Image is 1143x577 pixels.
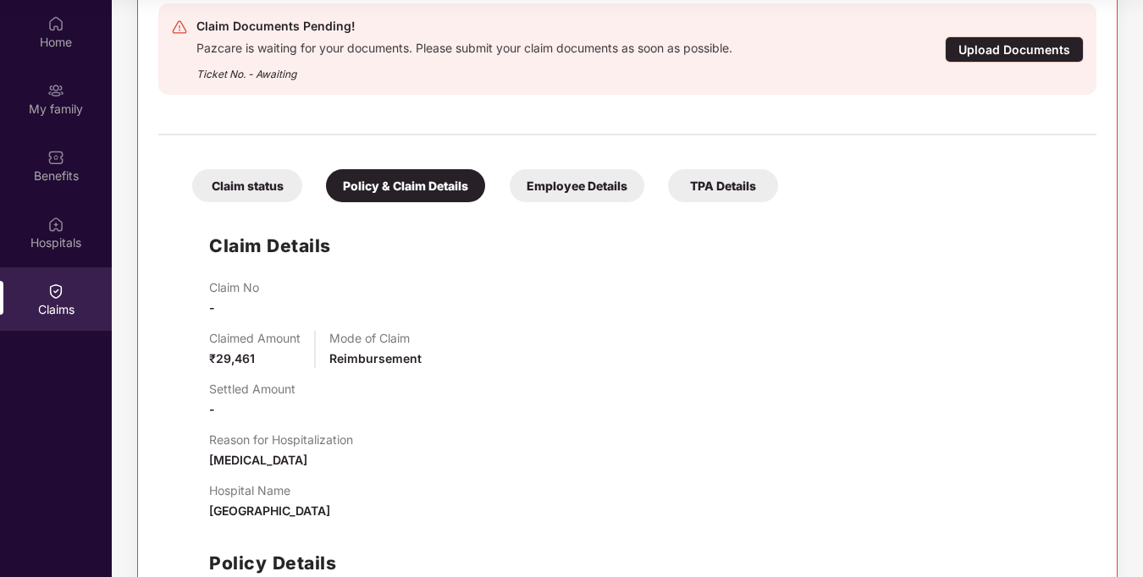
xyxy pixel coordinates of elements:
[47,216,64,233] img: svg+xml;base64,PHN2ZyBpZD0iSG9zcGl0YWxzIiB4bWxucz0iaHR0cDovL3d3dy53My5vcmcvMjAwMC9zdmciIHdpZHRoPS...
[209,402,215,416] span: -
[209,382,295,396] p: Settled Amount
[510,169,644,202] div: Employee Details
[196,56,732,82] div: Ticket No. - Awaiting
[171,19,188,36] img: svg+xml;base64,PHN2ZyB4bWxucz0iaHR0cDovL3d3dy53My5vcmcvMjAwMC9zdmciIHdpZHRoPSIyNCIgaGVpZ2h0PSIyNC...
[209,549,336,577] h1: Policy Details
[209,453,307,467] span: [MEDICAL_DATA]
[326,169,485,202] div: Policy & Claim Details
[209,232,331,260] h1: Claim Details
[209,483,330,497] p: Hospital Name
[209,503,330,518] span: [GEOGRAPHIC_DATA]
[47,283,64,299] img: svg+xml;base64,PHN2ZyBpZD0iQ2xhaW0iIHhtbG5zPSJodHRwOi8vd3d3LnczLm9yZy8yMDAwL3N2ZyIgd2lkdGg9IjIwIi...
[196,16,732,36] div: Claim Documents Pending!
[329,351,422,365] span: Reimbursement
[196,36,732,56] div: Pazcare is waiting for your documents. Please submit your claim documents as soon as possible.
[209,432,353,447] p: Reason for Hospitalization
[209,331,301,345] p: Claimed Amount
[192,169,302,202] div: Claim status
[209,300,215,315] span: -
[47,15,64,32] img: svg+xml;base64,PHN2ZyBpZD0iSG9tZSIgeG1sbnM9Imh0dHA6Ly93d3cudzMub3JnLzIwMDAvc3ZnIiB3aWR0aD0iMjAiIG...
[668,169,778,202] div: TPA Details
[329,331,422,345] p: Mode of Claim
[945,36,1084,63] div: Upload Documents
[209,280,259,294] p: Claim No
[209,351,255,365] span: ₹29,461
[47,149,64,166] img: svg+xml;base64,PHN2ZyBpZD0iQmVuZWZpdHMiIHhtbG5zPSJodHRwOi8vd3d3LnczLm9yZy8yMDAwL3N2ZyIgd2lkdGg9Ij...
[47,82,64,99] img: svg+xml;base64,PHN2ZyB3aWR0aD0iMjAiIGhlaWdodD0iMjAiIHZpZXdCb3g9IjAgMCAyMCAyMCIgZmlsbD0ibm9uZSIgeG...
